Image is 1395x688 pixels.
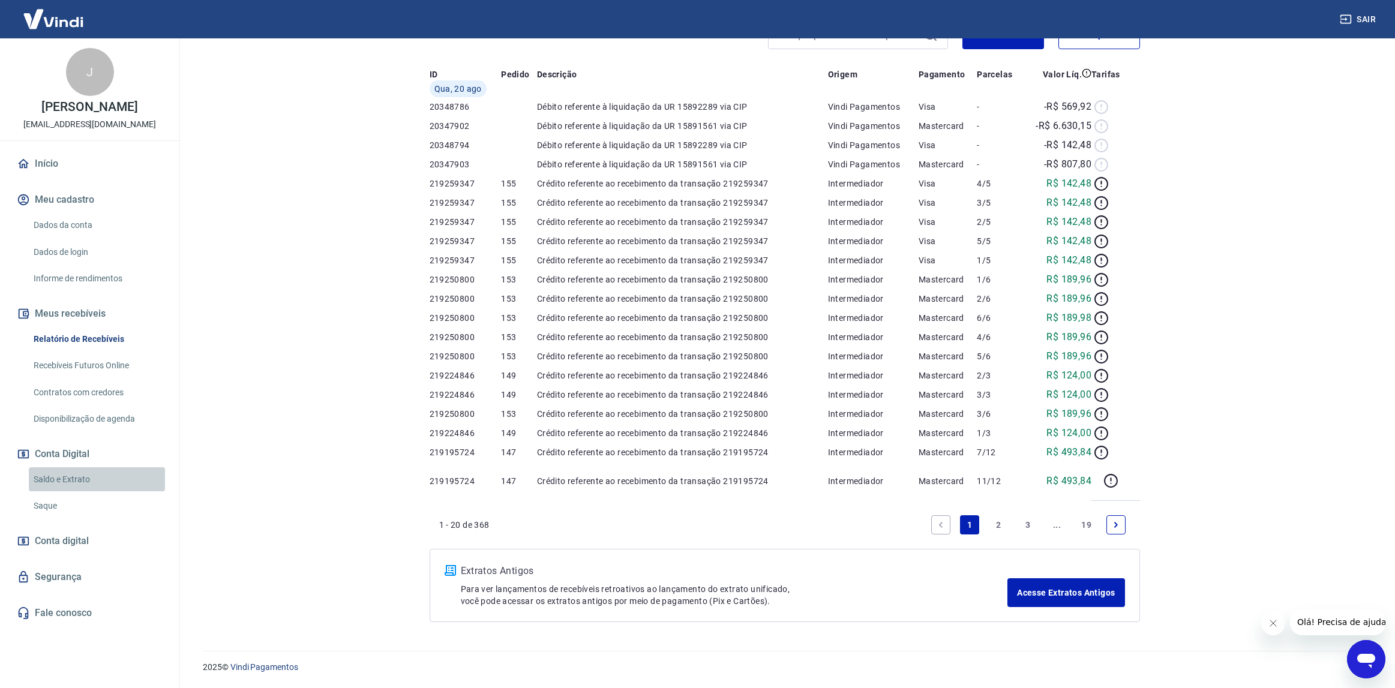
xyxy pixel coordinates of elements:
a: Início [14,151,165,177]
p: Crédito referente ao recebimento da transação 219259347 [537,178,828,190]
p: 219250800 [430,274,502,286]
p: 219250800 [430,293,502,305]
p: Crédito referente ao recebimento da transação 219195724 [537,475,828,487]
p: 3/6 [977,408,1021,420]
a: Page 2 [989,515,1009,534]
iframe: Mensagem da empresa [1290,609,1385,635]
p: Crédito referente ao recebimento da transação 219224846 [537,389,828,401]
p: Mastercard [919,120,977,132]
p: -R$ 142,48 [1044,138,1091,152]
span: Olá! Precisa de ajuda? [7,8,101,18]
p: 4/6 [977,331,1021,343]
p: 2/3 [977,369,1021,381]
a: Fale conosco [14,600,165,626]
a: Next page [1106,515,1126,534]
p: Origem [828,68,857,80]
p: Crédito referente ao recebimento da transação 219250800 [537,331,828,343]
p: Descrição [537,68,577,80]
p: Vindi Pagamentos [828,158,919,170]
p: 20347902 [430,120,502,132]
p: - [977,101,1021,113]
p: Débito referente à liquidação da UR 15891561 via CIP [537,158,828,170]
p: [EMAIL_ADDRESS][DOMAIN_NAME] [23,118,156,131]
button: Meu cadastro [14,187,165,213]
p: R$ 142,48 [1046,234,1091,248]
a: Relatório de Recebíveis [29,327,165,351]
p: 2/5 [977,216,1021,228]
a: Dados da conta [29,213,165,238]
p: 155 [501,197,537,209]
a: Previous page [931,515,950,534]
p: 11/12 [977,475,1021,487]
p: Visa [919,235,977,247]
p: 1 - 20 de 368 [439,519,490,531]
span: Qua, 20 ago [434,83,482,95]
p: - [977,120,1021,132]
p: Crédito referente ao recebimento da transação 219224846 [537,369,828,381]
p: 219224846 [430,427,502,439]
p: Intermediador [828,274,919,286]
p: -R$ 6.630,15 [1036,119,1091,133]
p: R$ 142,48 [1046,253,1091,268]
p: 153 [501,312,537,324]
a: Saque [29,494,165,518]
p: 3/3 [977,389,1021,401]
p: 219259347 [430,254,502,266]
a: Page 19 [1076,515,1096,534]
p: Crédito referente ao recebimento da transação 219259347 [537,235,828,247]
p: Intermediador [828,446,919,458]
p: Vindi Pagamentos [828,120,919,132]
img: ícone [445,565,456,576]
p: Crédito referente ao recebimento da transação 219250800 [537,293,828,305]
p: Intermediador [828,254,919,266]
p: R$ 189,96 [1046,292,1091,306]
p: Intermediador [828,197,919,209]
p: Crédito referente ao recebimento da transação 219195724 [537,446,828,458]
p: 219250800 [430,312,502,324]
p: Débito referente à liquidação da UR 15891561 via CIP [537,120,828,132]
a: Dados de login [29,240,165,265]
p: Intermediador [828,369,919,381]
p: 219259347 [430,178,502,190]
a: Informe de rendimentos [29,266,165,291]
a: Vindi Pagamentos [230,662,298,672]
img: Vindi [14,1,92,37]
p: R$ 142,48 [1046,215,1091,229]
p: R$ 189,98 [1046,311,1091,325]
p: -R$ 807,80 [1044,157,1091,172]
p: 149 [501,427,537,439]
p: Mastercard [919,389,977,401]
button: Sair [1337,8,1381,31]
p: Intermediador [828,293,919,305]
p: Mastercard [919,158,977,170]
p: Mastercard [919,274,977,286]
p: 5/5 [977,235,1021,247]
p: 155 [501,178,537,190]
p: [PERSON_NAME] [41,101,137,113]
span: Conta digital [35,533,89,549]
p: Mastercard [919,475,977,487]
p: Mastercard [919,331,977,343]
p: Intermediador [828,427,919,439]
p: Mastercard [919,427,977,439]
p: 2025 © [203,661,1366,674]
p: R$ 124,00 [1046,368,1091,383]
p: 219250800 [430,331,502,343]
p: Intermediador [828,408,919,420]
p: 219250800 [430,350,502,362]
p: 219259347 [430,197,502,209]
p: 155 [501,216,537,228]
a: Segurança [14,564,165,590]
p: Pedido [501,68,529,80]
p: 153 [501,274,537,286]
p: Para ver lançamentos de recebíveis retroativos ao lançamento do extrato unificado, você pode aces... [461,583,1008,607]
a: Acesse Extratos Antigos [1007,578,1124,607]
p: R$ 189,96 [1046,330,1091,344]
p: Intermediador [828,235,919,247]
p: 153 [501,331,537,343]
p: 20348786 [430,101,502,113]
p: 149 [501,389,537,401]
p: 4/5 [977,178,1021,190]
ul: Pagination [926,510,1130,539]
p: Mastercard [919,446,977,458]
